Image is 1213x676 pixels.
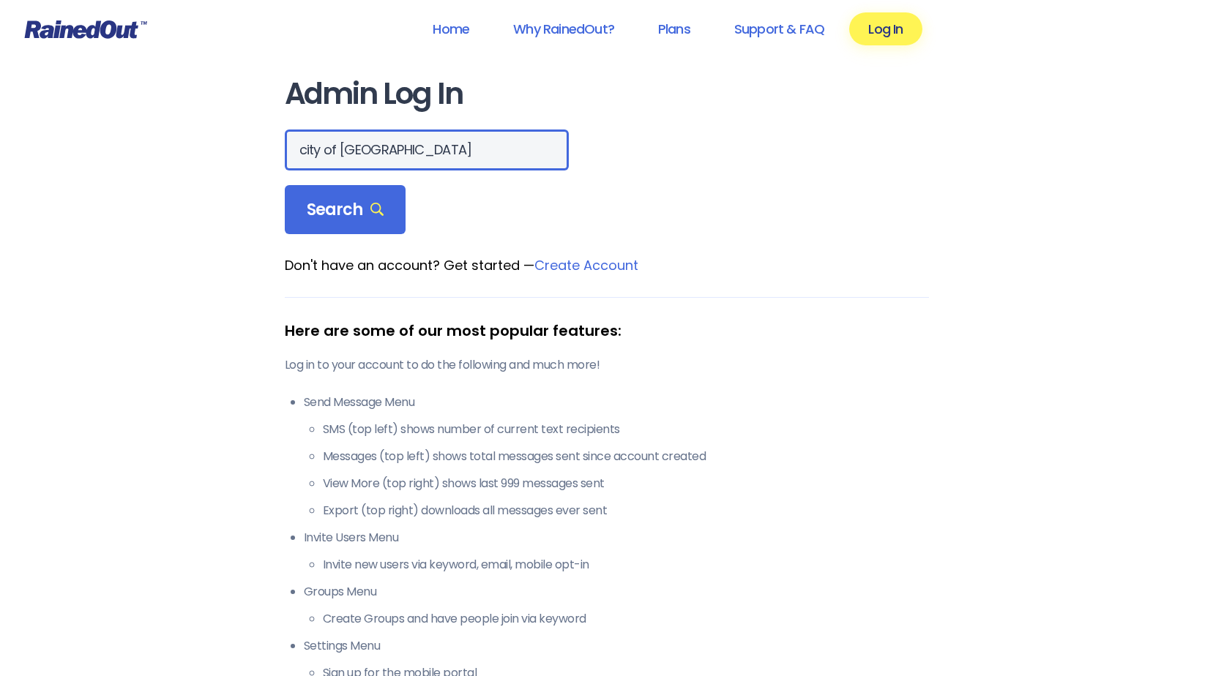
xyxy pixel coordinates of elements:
[285,185,406,235] div: Search
[323,610,929,628] li: Create Groups and have people join via keyword
[304,583,929,628] li: Groups Menu
[323,502,929,519] li: Export (top right) downloads all messages ever sent
[285,129,569,170] input: Search Orgs…
[534,256,638,274] a: Create Account
[307,200,384,220] span: Search
[494,12,633,45] a: Why RainedOut?
[849,12,922,45] a: Log In
[323,448,929,465] li: Messages (top left) shows total messages sent since account created
[304,394,929,519] li: Send Message Menu
[285,356,929,374] p: Log in to your account to do the following and much more!
[323,556,929,574] li: Invite new users via keyword, email, mobile opt-in
[323,475,929,492] li: View More (top right) shows last 999 messages sent
[715,12,843,45] a: Support & FAQ
[414,12,488,45] a: Home
[285,78,929,110] h1: Admin Log In
[323,421,929,438] li: SMS (top left) shows number of current text recipients
[639,12,709,45] a: Plans
[304,529,929,574] li: Invite Users Menu
[285,320,929,342] div: Here are some of our most popular features:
